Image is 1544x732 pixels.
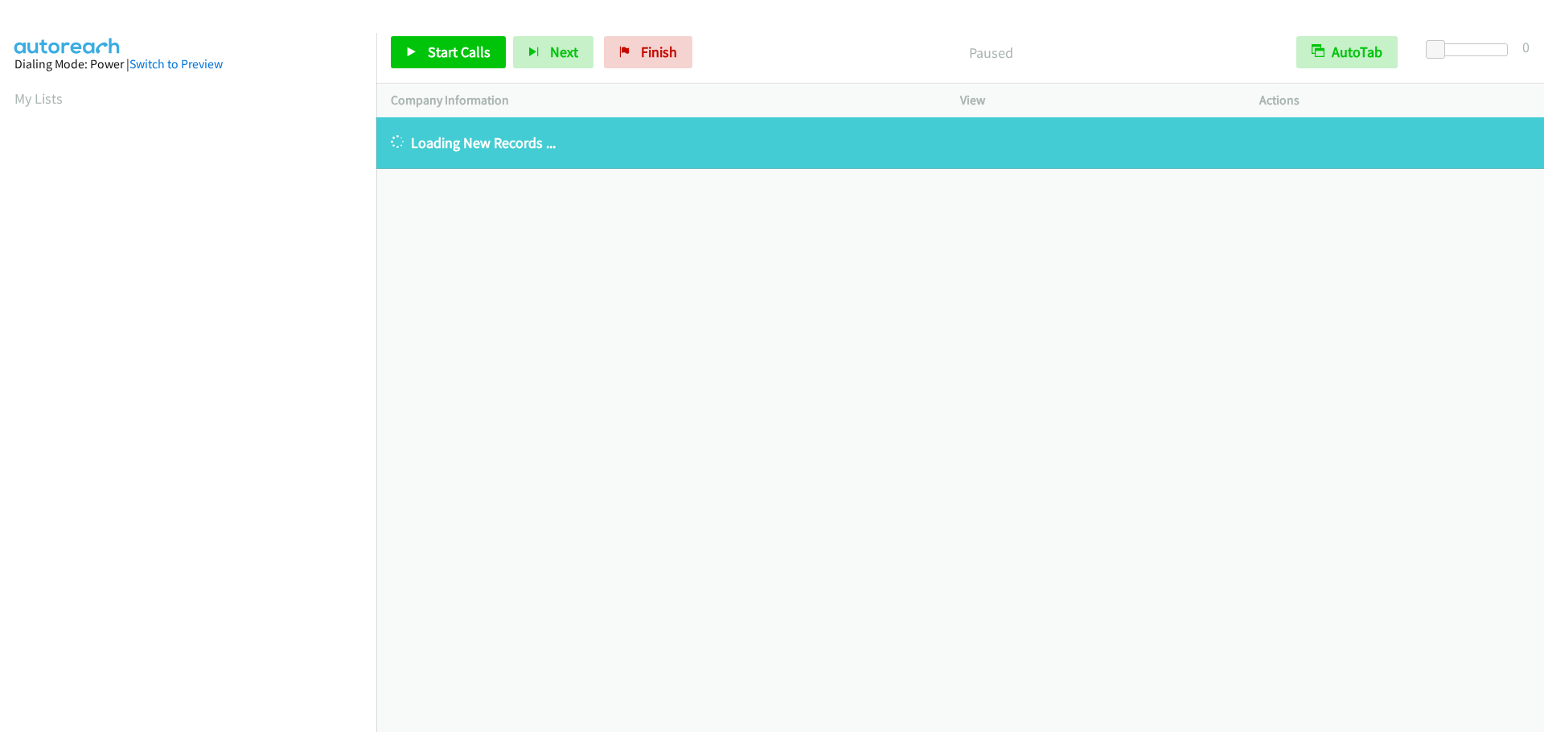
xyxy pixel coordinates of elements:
p: Loading New Records ... [391,132,1530,153]
p: Actions [1259,91,1530,110]
span: Next [550,43,578,61]
div: 0 [1522,36,1530,58]
span: Start Calls [428,43,491,61]
a: Switch to Preview [129,56,223,72]
a: Finish [604,36,692,68]
p: Company Information [391,91,931,110]
a: My Lists [14,89,63,108]
div: Delay between calls (in seconds) [1434,43,1508,56]
span: Finish [641,43,677,61]
div: Dialing Mode: Power | [14,55,362,74]
p: Paused [714,42,1267,63]
button: Next [513,36,593,68]
p: View [960,91,1230,110]
a: Start Calls [391,36,506,68]
button: AutoTab [1296,36,1398,68]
